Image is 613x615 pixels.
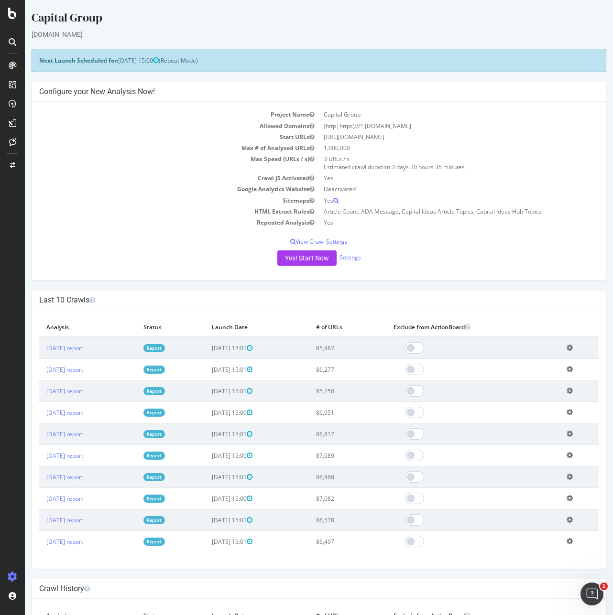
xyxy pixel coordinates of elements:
[14,206,294,217] td: HTML Extract Rules
[187,473,228,481] span: [DATE] 15:01
[22,452,58,460] a: [DATE] report
[14,584,574,593] h4: Crawl History
[119,409,140,417] a: Report
[284,466,361,488] td: 86,968
[294,183,574,194] td: Deactivated
[119,495,140,503] a: Report
[187,366,228,374] span: [DATE] 15:01
[14,195,294,206] td: Sitemaps
[600,583,608,590] span: 1
[14,109,294,120] td: Project Name
[119,366,140,374] a: Report
[284,423,361,445] td: 86,817
[22,538,58,546] a: [DATE] report
[284,317,361,337] th: # of URLs
[315,253,336,261] a: Settings
[14,173,294,183] td: Crawl JS Activated
[180,317,284,337] th: Launch Date
[14,120,294,131] td: Allowed Domains
[187,430,228,438] span: [DATE] 15:01
[284,359,361,380] td: 86,277
[119,452,140,460] a: Report
[14,131,294,142] td: Start URLs
[580,583,603,605] iframe: Intercom live chat
[22,366,58,374] a: [DATE] report
[187,516,228,524] span: [DATE] 15:01
[119,430,140,438] a: Report
[294,206,574,217] td: Article Count, ADA Message, Capital Ideas Article Topics, Capital Ideas Hub Topics
[119,516,140,524] a: Report
[294,217,574,228] td: Yes
[119,344,140,352] a: Report
[294,173,574,183] td: Yes
[14,237,574,246] p: View Crawl Settings
[294,109,574,120] td: Capital Group
[22,409,58,417] a: [DATE] report
[284,509,361,531] td: 86,578
[14,317,111,337] th: Analysis
[119,473,140,481] a: Report
[284,380,361,402] td: 85,250
[119,387,140,395] a: Report
[367,163,440,171] span: 3 days 20 hours 35 minutes
[294,120,574,131] td: (http|https)://*.[DOMAIN_NAME]
[284,445,361,466] td: 87,089
[284,337,361,359] td: 85,967
[284,531,361,552] td: 86,497
[284,488,361,509] td: 87,082
[22,473,58,481] a: [DATE] report
[111,317,179,337] th: Status
[119,538,140,546] a: Report
[187,344,228,352] span: [DATE] 15:01
[187,452,228,460] span: [DATE] 15:00
[7,30,581,39] div: [DOMAIN_NAME]
[22,344,58,352] a: [DATE] report
[22,387,58,395] a: [DATE] report
[14,142,294,153] td: Max # of Analysed URLs
[187,387,228,395] span: [DATE] 15:01
[294,153,574,173] td: 3 URLs / s Estimated crawl duration:
[14,153,294,173] td: Max Speed (URLs / s)
[14,183,294,194] td: Google Analytics Website
[187,495,228,503] span: [DATE] 15:00
[22,495,58,503] a: [DATE] report
[14,56,93,65] strong: Next Launch Scheduled for:
[284,402,361,423] td: 86,951
[7,10,581,30] div: Capital Group
[22,430,58,438] a: [DATE] report
[14,87,574,97] h4: Configure your New Analysis Now!
[7,49,581,72] div: (Repeat Mode)
[294,142,574,153] td: 1,000,000
[252,250,312,266] button: Yes! Start Now
[294,195,574,206] td: Yes
[14,217,294,228] td: Repeated Analysis
[93,56,134,65] span: [DATE] 15:00
[22,516,58,524] a: [DATE] report
[187,409,228,417] span: [DATE] 15:00
[14,295,574,305] h4: Last 10 Crawls
[294,131,574,142] td: [URL][DOMAIN_NAME]
[187,538,228,546] span: [DATE] 15:01
[361,317,535,337] th: Exclude from ActionBoard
